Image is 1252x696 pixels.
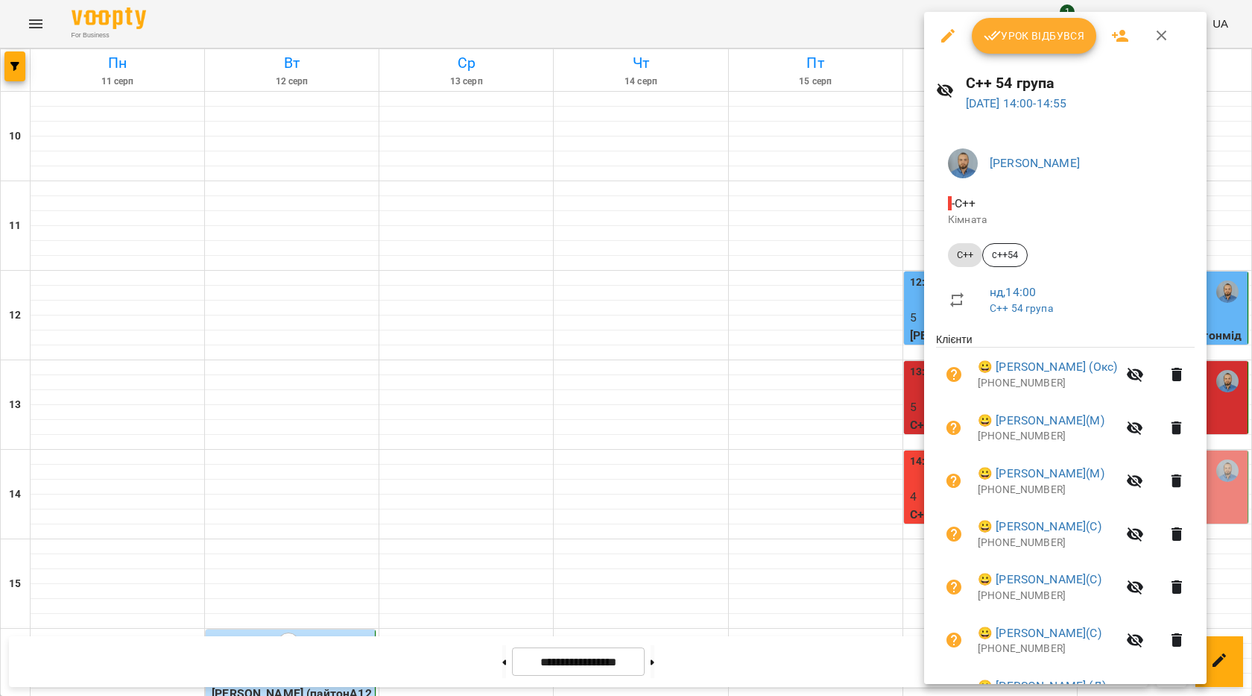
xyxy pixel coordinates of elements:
[936,357,972,392] button: Візит ще не сплачено. Додати оплату?
[936,516,972,552] button: Візит ще не сплачено. Додати оплату?
[966,96,1067,110] a: [DATE] 14:00-14:55
[948,248,982,262] span: C++
[983,248,1027,262] span: с++54
[936,569,972,605] button: Візит ще не сплачено. Додати оплату?
[978,589,1117,603] p: [PHONE_NUMBER]
[990,285,1036,299] a: нд , 14:00
[978,376,1117,391] p: [PHONE_NUMBER]
[978,412,1104,430] a: 😀 [PERSON_NAME](М)
[978,642,1117,656] p: [PHONE_NUMBER]
[990,156,1080,170] a: [PERSON_NAME]
[990,302,1053,314] a: C++ 54 група
[972,18,1097,54] button: Урок відбувся
[936,463,972,499] button: Візит ще не сплачено. Додати оплату?
[936,410,972,446] button: Візит ще не сплачено. Додати оплату?
[966,72,1195,95] h6: C++ 54 група
[948,148,978,178] img: 2a5fecbf94ce3b4251e242cbcf70f9d8.jpg
[978,483,1117,498] p: [PHONE_NUMBER]
[984,27,1085,45] span: Урок відбувся
[982,243,1028,267] div: с++54
[948,213,1183,228] p: Кімната
[936,622,972,658] button: Візит ще не сплачено. Додати оплату?
[978,624,1101,642] a: 😀 [PERSON_NAME](С)
[978,465,1104,483] a: 😀 [PERSON_NAME](М)
[978,429,1117,444] p: [PHONE_NUMBER]
[978,677,1106,695] a: 😀 [PERSON_NAME] (Д)
[978,536,1117,551] p: [PHONE_NUMBER]
[978,358,1117,376] a: 😀 [PERSON_NAME] (Окс)
[948,196,979,210] span: - C++
[978,571,1101,589] a: 😀 [PERSON_NAME](С)
[978,518,1101,536] a: 😀 [PERSON_NAME](С)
